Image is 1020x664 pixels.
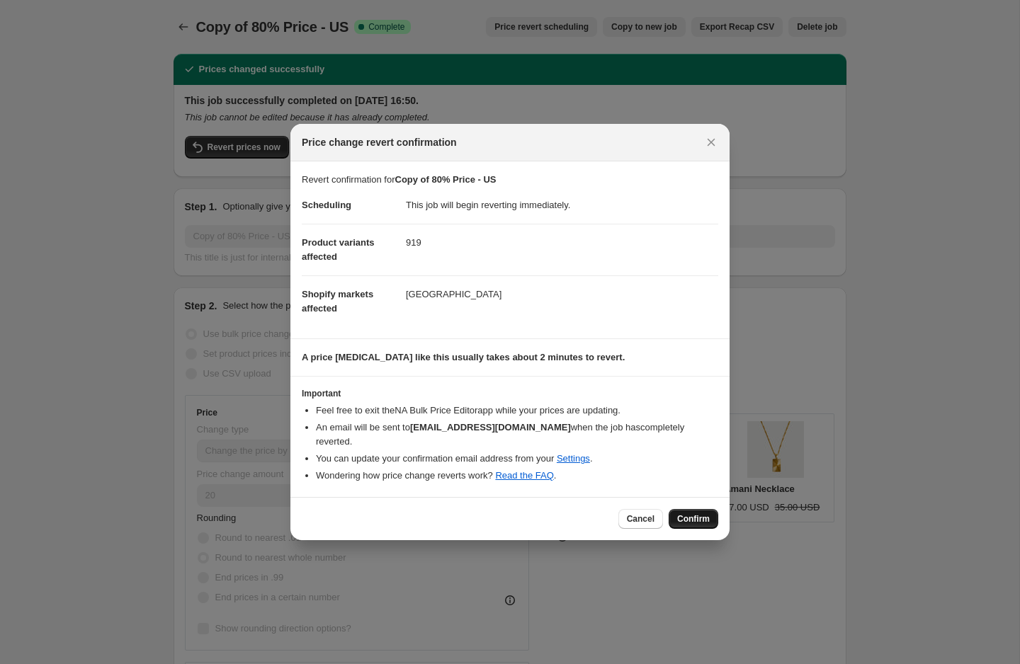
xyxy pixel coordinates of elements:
[316,469,718,483] li: Wondering how price change reverts work? .
[406,224,718,261] dd: 919
[302,237,375,262] span: Product variants affected
[406,275,718,313] dd: [GEOGRAPHIC_DATA]
[669,509,718,529] button: Confirm
[618,509,663,529] button: Cancel
[316,420,718,449] li: An email will be sent to when the job has completely reverted .
[701,132,721,152] button: Close
[302,388,718,399] h3: Important
[677,513,710,525] span: Confirm
[302,200,351,210] span: Scheduling
[410,422,571,433] b: [EMAIL_ADDRESS][DOMAIN_NAME]
[627,513,654,525] span: Cancel
[316,452,718,466] li: You can update your confirmation email address from your .
[406,187,718,224] dd: This job will begin reverting immediately.
[316,403,718,418] li: Feel free to exit the NA Bulk Price Editor app while your prices are updating.
[495,470,553,481] a: Read the FAQ
[557,453,590,464] a: Settings
[302,352,625,362] b: A price [MEDICAL_DATA] like this usually takes about 2 minutes to revert.
[302,173,718,187] p: Revert confirmation for
[302,289,373,314] span: Shopify markets affected
[395,174,497,185] b: Copy of 80% Price - US
[302,135,457,149] span: Price change revert confirmation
